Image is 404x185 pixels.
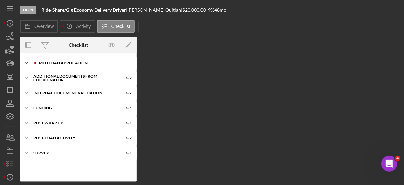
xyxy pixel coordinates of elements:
button: Activity [60,20,95,33]
div: $20,000.00 [182,7,208,13]
button: Checklist [97,20,135,33]
b: Ride-Share/Gig Economy Delivery Driver [41,7,126,13]
div: 0 / 1 [120,121,132,125]
iframe: Intercom live chat [381,156,397,172]
label: Checklist [111,24,130,29]
div: Internal Document Validation [33,91,115,95]
div: MED Loan Application [39,61,128,65]
div: Post Wrap Up [33,121,115,125]
label: Overview [34,24,54,29]
div: Funding [33,106,115,110]
div: Checklist [69,42,88,48]
div: 0 / 7 [120,91,132,95]
div: 9 % [208,7,214,13]
label: Activity [76,24,91,29]
div: Additional Documents from Coordinator [33,74,115,82]
div: 0 / 2 [120,76,132,80]
div: 0 / 1 [120,151,132,155]
div: | [41,7,127,13]
div: 0 / 4 [120,106,132,110]
div: Post-Loan Activity [33,136,115,140]
div: [PERSON_NAME] Quitian | [127,7,182,13]
div: 0 / 2 [120,136,132,140]
div: Open [20,6,36,14]
div: 48 mo [214,7,226,13]
div: Survey [33,151,115,155]
button: Overview [20,20,58,33]
span: 4 [395,156,400,161]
